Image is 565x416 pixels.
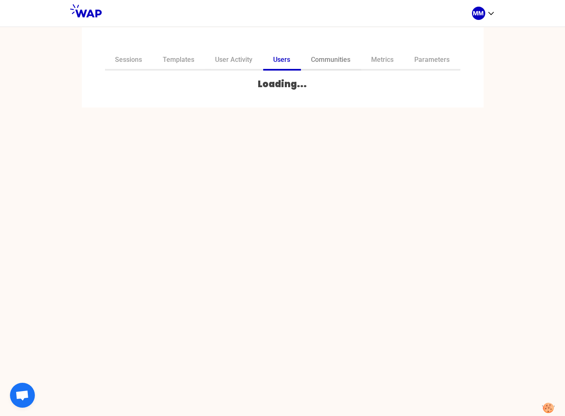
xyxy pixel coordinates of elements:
p: MM [473,9,484,17]
div: Ouvrir le chat [10,383,35,408]
a: Metrics [361,51,404,71]
a: User Activity [205,51,263,71]
a: Parameters [404,51,460,71]
button: MM [472,7,495,20]
a: Templates [153,51,205,71]
a: Users [263,51,301,71]
a: Sessions [105,51,153,71]
a: Communities [301,51,361,71]
b: Loading... [258,78,307,91]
